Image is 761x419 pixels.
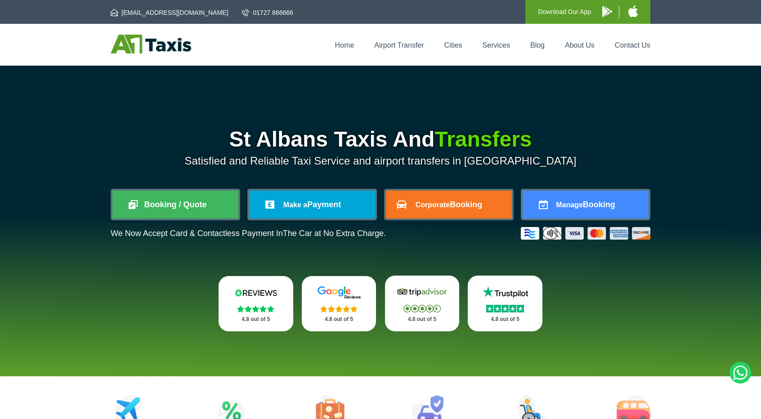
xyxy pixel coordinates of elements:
span: The Car at No Extra Charge. [283,229,386,238]
p: 4.8 out of 5 [395,314,450,325]
img: A1 Taxis St Albans LTD [111,35,191,53]
a: Make aPayment [249,191,375,218]
img: Reviews.io [229,286,283,299]
span: Make a [283,201,307,209]
img: A1 Taxis Android App [602,6,612,17]
a: Google Stars 4.8 out of 5 [302,276,376,331]
a: Blog [530,41,545,49]
a: Tripadvisor Stars 4.8 out of 5 [385,276,460,331]
img: Stars [320,305,358,312]
a: [EMAIL_ADDRESS][DOMAIN_NAME] [111,8,228,17]
img: Stars [486,305,524,312]
span: Manage [556,201,583,209]
span: Transfers [434,127,532,151]
a: Reviews.io Stars 4.8 out of 5 [219,276,293,331]
h1: St Albans Taxis And [111,129,650,150]
a: Airport Transfer [374,41,424,49]
span: Corporate [416,201,450,209]
a: About Us [565,41,595,49]
img: Trustpilot [478,285,532,299]
a: Cities [444,41,462,49]
a: 01727 866666 [242,8,293,17]
img: A1 Taxis iPhone App [628,5,638,17]
p: 4.8 out of 5 [478,314,533,325]
a: Home [335,41,354,49]
img: Tripadvisor [395,285,449,299]
img: Google [312,286,366,299]
a: Services [483,41,510,49]
p: We Now Accept Card & Contactless Payment In [111,229,386,238]
a: Contact Us [615,41,650,49]
img: Credit And Debit Cards [521,227,650,240]
img: Stars [237,305,274,312]
a: ManageBooking [523,191,649,218]
a: Booking / Quote [112,191,238,218]
a: Trustpilot Stars 4.8 out of 5 [468,276,542,331]
p: Download Our App [538,6,591,18]
p: 4.8 out of 5 [312,314,367,325]
img: Stars [403,305,441,312]
a: CorporateBooking [386,191,512,218]
p: 4.8 out of 5 [228,314,283,325]
p: Satisfied and Reliable Taxi Service and airport transfers in [GEOGRAPHIC_DATA] [111,155,650,167]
